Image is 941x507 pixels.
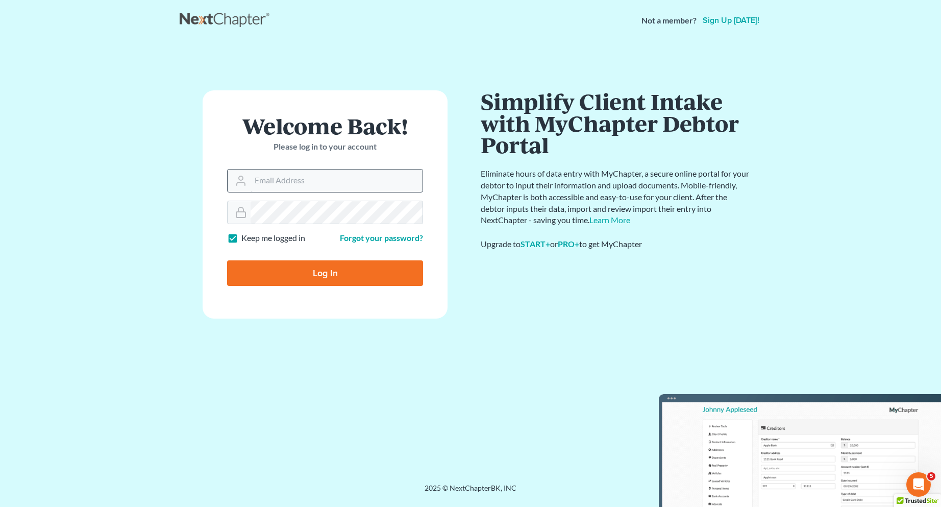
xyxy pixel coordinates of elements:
div: 2025 © NextChapterBK, INC [180,483,761,501]
label: Keep me logged in [241,232,305,244]
a: Forgot your password? [340,233,423,243]
h1: Simplify Client Intake with MyChapter Debtor Portal [481,90,751,156]
a: START+ [521,239,550,249]
a: PRO+ [558,239,579,249]
a: Sign up [DATE]! [701,16,761,25]
iframe: Intercom live chat [906,472,931,497]
h1: Welcome Back! [227,115,423,137]
span: 5 [927,472,935,480]
div: Upgrade to or to get MyChapter [481,238,751,250]
strong: Not a member? [641,15,697,27]
a: Learn More [589,215,630,225]
input: Email Address [251,170,423,192]
p: Please log in to your account [227,141,423,153]
input: Log In [227,260,423,286]
p: Eliminate hours of data entry with MyChapter, a secure online portal for your debtor to input the... [481,168,751,226]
